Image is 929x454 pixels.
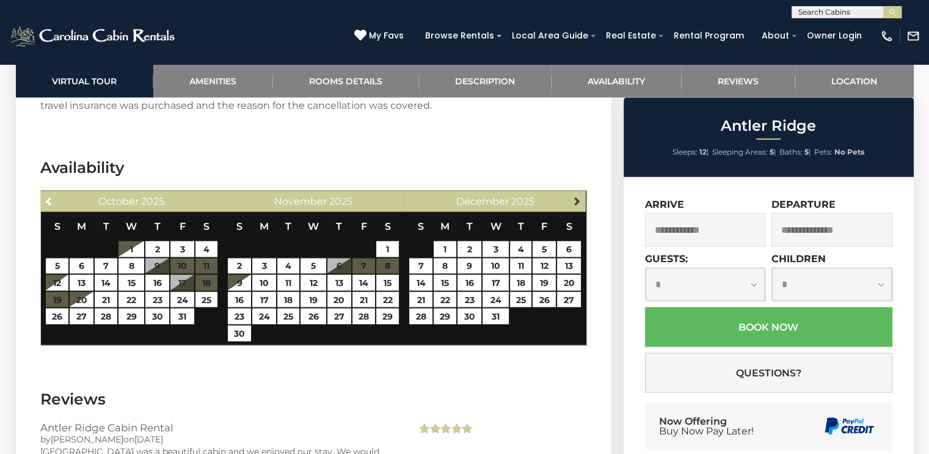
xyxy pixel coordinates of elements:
[98,196,139,207] span: October
[771,199,836,210] label: Departure
[70,309,93,324] a: 27
[434,258,456,274] a: 8
[145,292,169,308] a: 23
[779,147,803,156] span: Baths:
[672,147,698,156] span: Sleeps:
[385,221,391,232] span: Saturday
[659,427,754,436] span: Buy Now Pay Later!
[70,275,93,291] a: 13
[510,241,532,257] a: 4
[457,292,481,308] a: 23
[228,309,252,324] a: 23
[126,221,137,232] span: Wednesday
[301,309,326,324] a: 26
[779,144,811,160] li: |
[301,292,326,308] a: 19
[483,258,508,274] a: 10
[712,144,776,160] li: |
[329,196,352,207] span: 2025
[659,417,754,436] div: Now Offering
[409,309,432,324] a: 28
[118,241,144,257] a: 1
[645,199,684,210] label: Arrive
[682,64,795,98] a: Reviews
[906,29,920,43] img: mail-regular-white.png
[40,422,399,433] h3: Antler Ridge Cabin Rental
[95,309,117,324] a: 28
[42,193,57,208] a: Previous
[46,258,68,274] a: 5
[533,258,555,274] a: 12
[180,221,186,232] span: Friday
[804,147,809,156] strong: 5
[352,275,375,291] a: 14
[301,258,326,274] a: 5
[457,258,481,274] a: 9
[236,221,242,232] span: Sunday
[712,147,768,156] span: Sleeping Areas:
[557,241,581,257] a: 6
[456,196,509,207] span: December
[770,147,774,156] strong: 5
[600,26,662,45] a: Real Estate
[145,309,169,324] a: 30
[434,309,456,324] a: 29
[467,221,473,232] span: Tuesday
[510,258,532,274] a: 11
[552,64,682,98] a: Availability
[483,309,508,324] a: 31
[301,275,326,291] a: 12
[490,221,501,232] span: Wednesday
[95,292,117,308] a: 21
[434,275,456,291] a: 15
[277,309,299,324] a: 25
[483,292,508,308] a: 24
[118,275,144,291] a: 15
[419,26,500,45] a: Browse Rentals
[327,292,351,308] a: 20
[557,275,581,291] a: 20
[141,196,164,207] span: 2025
[252,258,276,274] a: 3
[170,292,194,308] a: 24
[360,221,366,232] span: Friday
[308,221,319,232] span: Wednesday
[9,24,178,48] img: White-1-2.png
[252,309,276,324] a: 24
[95,258,117,274] a: 7
[54,221,60,232] span: Sunday
[434,292,456,308] a: 22
[145,275,169,291] a: 16
[195,241,217,257] a: 4
[118,292,144,308] a: 22
[645,253,688,265] label: Guests:
[572,196,582,206] span: Next
[118,309,144,324] a: 29
[369,29,404,42] span: My Favs
[409,292,432,308] a: 21
[795,64,914,98] a: Location
[533,241,555,257] a: 5
[134,434,163,445] span: [DATE]
[756,26,795,45] a: About
[627,118,911,134] h2: Antler Ridge
[228,275,252,291] a: 9
[155,221,161,232] span: Thursday
[40,389,587,410] h3: Reviews
[457,275,481,291] a: 16
[70,258,93,274] a: 6
[645,353,892,393] button: Questions?
[70,292,93,308] a: 20
[327,275,351,291] a: 13
[40,433,399,445] div: by on
[352,309,375,324] a: 28
[801,26,868,45] a: Owner Login
[557,292,581,308] a: 27
[533,275,555,291] a: 19
[557,258,581,274] a: 13
[45,196,54,206] span: Previous
[273,64,419,98] a: Rooms Details
[409,275,432,291] a: 14
[252,275,276,291] a: 10
[376,292,399,308] a: 22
